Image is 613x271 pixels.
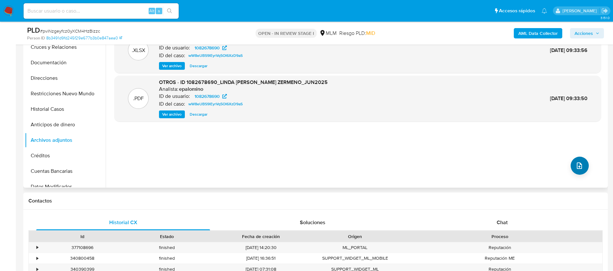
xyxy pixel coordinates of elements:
p: OPEN - IN REVIEW STAGE I [256,29,317,38]
p: .PDF [133,95,144,102]
p: ID del caso: [159,52,185,59]
a: Notificaciones [542,8,547,14]
div: [DATE] 16:36:51 [209,253,313,264]
button: search-icon [163,6,176,16]
button: Cuentas Bancarias [25,163,106,179]
span: Descargar [190,63,207,69]
div: [DATE] 14:20:30 [209,242,313,253]
span: Ver archivo [162,63,182,69]
span: Historial CX [109,219,137,226]
div: • [37,245,38,251]
button: Restricciones Nuevo Mundo [25,86,106,101]
b: AML Data Collector [518,28,558,38]
a: wW8eUBS9lEyrVq5Ol6XzD9aS [186,52,245,59]
p: .XLSX [132,47,145,54]
span: Chat [497,219,508,226]
button: Descargar [186,110,211,118]
p: alicia.aldreteperez@mercadolibre.com.mx [563,8,599,14]
span: OTROS - ID 1082678690_LINDA [PERSON_NAME] ZERMENO_JUN2025 [159,78,328,86]
div: Fecha de creación [214,233,308,240]
p: ID de usuario: [159,93,190,99]
span: Descargar [190,111,207,118]
a: 8b3491d9fd245f29e677b3b0e847aea0 [46,35,122,41]
button: Ver archivo [159,110,185,118]
button: upload-file [571,157,589,175]
div: Id [45,233,120,240]
button: Archivos adjuntos [25,132,106,148]
span: Riesgo PLD: [339,30,375,37]
p: ID del caso: [159,101,185,107]
a: 1082678690 [191,44,231,52]
span: [DATE] 09:33:56 [550,47,587,54]
span: 3.151.0 [600,15,610,20]
button: Direcciones [25,70,106,86]
span: [DATE] 09:33:50 [550,95,587,102]
div: finished [125,242,209,253]
button: Créditos [25,148,106,163]
a: 1082678690 [191,92,231,100]
button: Anticipos de dinero [25,117,106,132]
div: Reputación ME [397,253,602,264]
div: MLM [319,30,337,37]
div: 340800458 [40,253,125,264]
button: Datos Modificados [25,179,106,194]
span: 1082678690 [195,92,220,100]
b: PLD [27,25,40,35]
span: wW8eUBS9lEyrVq5Ol6XzD9aS [188,100,243,108]
button: Cruces y Relaciones [25,39,106,55]
div: finished [125,253,209,264]
button: Documentación [25,55,106,70]
a: Salir [601,7,608,14]
div: Proceso [402,233,598,240]
span: # pviNzgeyfcz0yXCM4HzBizzc [40,28,100,34]
div: 377108696 [40,242,125,253]
div: Reputación [397,242,602,253]
span: Acciones [575,28,593,38]
div: Estado [129,233,205,240]
span: wW8eUBS9lEyrVq5Ol6XzD9aS [188,52,243,59]
input: Buscar usuario o caso... [24,7,179,15]
span: Ver archivo [162,111,182,118]
button: AML Data Collector [514,28,562,38]
button: Ver archivo [159,62,185,70]
span: 1082678690 [195,44,220,52]
span: Accesos rápidos [499,7,535,14]
b: Person ID [27,35,45,41]
span: MID [366,29,375,37]
div: Origen [317,233,393,240]
span: Alt [149,8,154,14]
div: • [37,255,38,261]
button: Acciones [570,28,604,38]
button: Historial Casos [25,101,106,117]
h1: Contactos [28,198,603,204]
span: Soluciones [300,219,325,226]
div: ML_PORTAL [313,242,397,253]
button: Descargar [186,62,211,70]
p: ID de usuario: [159,45,190,51]
div: SUPPORT_WIDGET_ML_MOBILE [313,253,397,264]
h6: epalomino [179,86,203,92]
a: wW8eUBS9lEyrVq5Ol6XzD9aS [186,100,245,108]
span: s [158,8,160,14]
p: Analista: [159,86,178,92]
